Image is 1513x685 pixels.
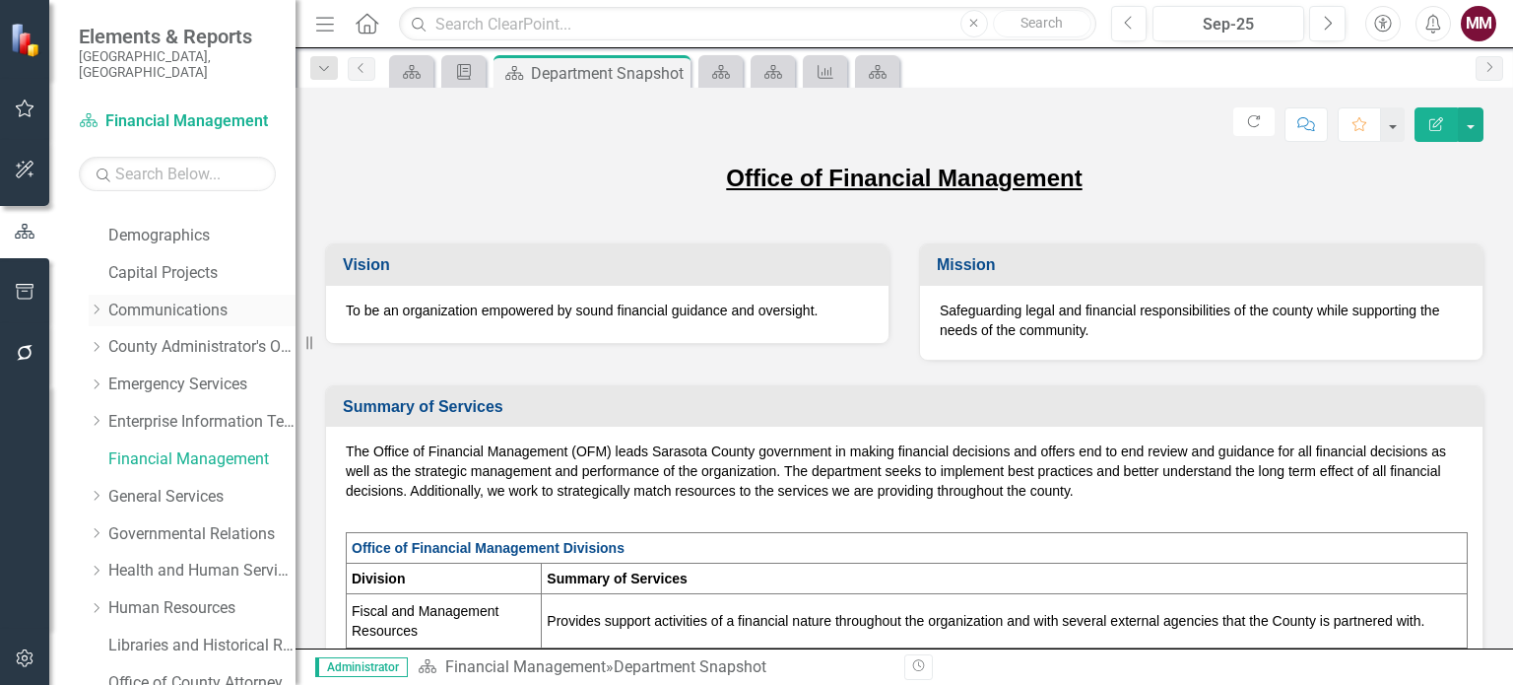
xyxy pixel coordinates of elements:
div: Sep-25 [1159,13,1297,36]
td: Provides support activities of a financial nature throughout the organization and with several ex... [542,594,1467,649]
span: Elements & Reports [79,25,276,48]
input: Search Below... [79,157,276,191]
a: Governmental Relations [108,523,296,546]
strong: Office of Financial Management Divisions [352,540,625,556]
a: Capital Projects [108,262,296,285]
a: Emergency Services [108,374,296,396]
a: Human Resources [108,597,296,620]
h3: Vision [343,256,879,274]
div: » [418,656,889,679]
div: Department Snapshot [614,657,766,676]
img: ClearPoint Strategy [10,22,44,56]
a: Financial Management [445,657,606,676]
a: General Services [108,486,296,509]
p: The Office of Financial Management (OFM) leads Sarasota County government in making financial dec... [346,442,1463,505]
a: County Administrator's Office [108,336,296,359]
a: Health and Human Services [108,560,296,582]
p: To be an organization empowered by sound financial guidance and oversight. [346,301,869,320]
small: [GEOGRAPHIC_DATA], [GEOGRAPHIC_DATA] [79,48,276,81]
h3: Summary of Services [343,398,1473,416]
a: Enterprise Information Technology [108,411,296,434]
strong: Summary of Services [547,571,687,586]
span: Administrator [315,657,408,677]
span: Search [1020,15,1063,31]
button: Search [993,10,1091,37]
u: Office of Financial Management [726,165,1082,191]
p: Safeguarding legal and financial responsibilities of the county while supporting the needs of the... [940,301,1463,340]
h3: Mission [937,256,1473,274]
a: Financial Management [108,448,296,471]
a: Demographics [108,225,296,247]
input: Search ClearPoint... [399,7,1095,41]
a: Libraries and Historical Resources [108,635,296,657]
a: Communications [108,300,296,322]
div: Department Snapshot [531,61,686,86]
strong: Division [352,571,405,586]
button: Sep-25 [1152,6,1304,41]
td: Fiscal and Management Resources [347,594,542,649]
a: Financial Management [79,110,276,133]
button: MM [1461,6,1496,41]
